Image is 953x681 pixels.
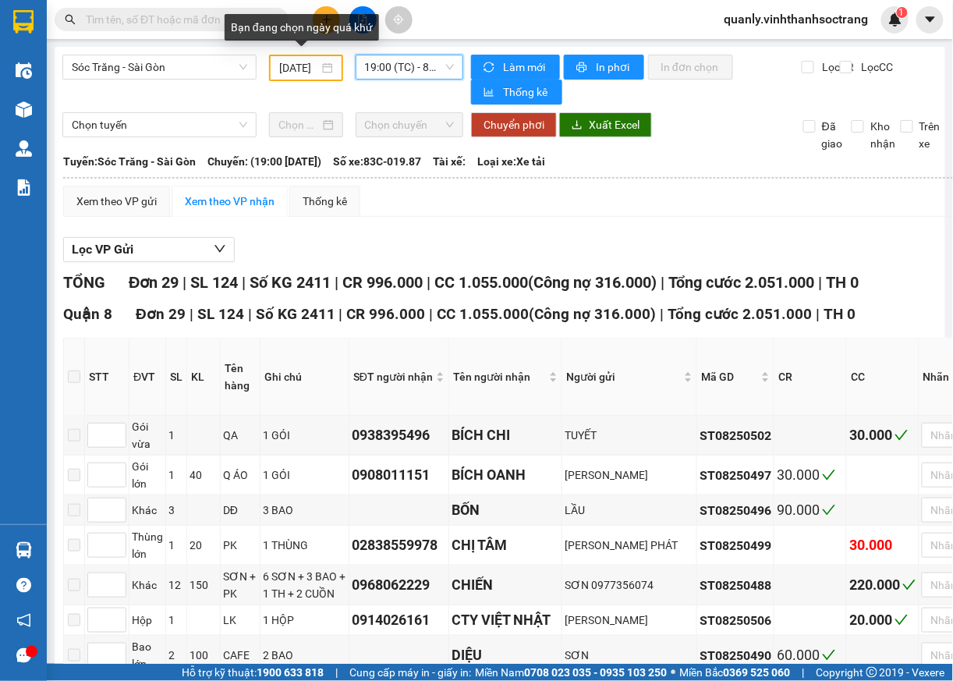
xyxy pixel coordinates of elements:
[263,568,346,602] div: 6 SƠN + 3 BAO + 1 TH + 2 CUỒN
[671,669,675,676] span: ⚪️
[697,416,774,456] td: ST08250502
[700,536,771,555] div: ST08250499
[352,424,446,446] div: 0938395496
[349,664,471,681] span: Cung cấp máy in - giấy in:
[263,647,346,664] div: 2 BAO
[700,611,771,630] div: ST08250506
[166,339,187,416] th: SL
[774,339,847,416] th: CR
[16,179,32,196] img: solution-icon
[365,113,455,137] span: Chọn chuyến
[697,605,774,636] td: ST08250506
[349,416,449,456] td: 0938395496
[132,638,163,672] div: Bao lớn
[471,80,562,105] button: bar-chartThống kê
[353,368,433,385] span: SĐT người nhận
[63,273,105,292] span: TỔNG
[263,502,346,519] div: 3 BAO
[661,305,664,323] span: |
[132,502,163,519] div: Khác
[132,576,163,594] div: Khác
[260,339,349,416] th: Ghi chú
[347,305,426,323] span: CR 996.000
[452,534,559,556] div: CHỊ TÂM
[895,613,909,627] span: check
[503,83,550,101] span: Thống kê
[16,613,31,628] span: notification
[85,339,129,416] th: STT
[449,605,562,636] td: CTY VIỆT NHẬT
[452,644,559,666] div: DIỆU
[349,566,449,605] td: 0968062229
[438,305,530,323] span: CC 1.055.000
[822,503,836,517] span: check
[349,456,449,495] td: 0908011151
[349,526,449,566] td: 02838559978
[63,237,235,262] button: Lọc VP Gửi
[339,305,343,323] span: |
[822,648,836,662] span: check
[342,273,423,292] span: CR 996.000
[565,502,694,519] div: LẦU
[168,612,184,629] div: 1
[712,9,881,29] span: quanly.vinhthanhsoctrang
[223,502,257,519] div: DĐ
[190,305,193,323] span: |
[279,59,318,76] input: 13/08/2025
[724,666,791,679] strong: 0369 525 060
[16,62,32,79] img: warehouse-icon
[697,495,774,526] td: ST08250496
[63,155,196,168] b: Tuyến: Sóc Trăng - Sài Gòn
[13,10,34,34] img: logo-vxr
[72,55,247,79] span: Sóc Trăng - Sài Gòn
[190,576,218,594] div: 150
[76,193,157,210] div: Xem theo VP gửi
[168,576,184,594] div: 12
[393,14,404,25] span: aim
[129,339,166,416] th: ĐVT
[651,305,657,323] span: )
[427,273,430,292] span: |
[668,273,814,292] span: Tổng cước 2.051.000
[452,464,559,486] div: BÍCH OANH
[565,647,694,664] div: SƠN
[449,456,562,495] td: BÍCH OANH
[214,243,226,255] span: down
[168,466,184,484] div: 1
[187,339,221,416] th: KL
[207,153,321,170] span: Chuyến: (19:00 [DATE])
[136,305,186,323] span: Đơn 29
[168,647,184,664] div: 2
[452,499,559,521] div: BỐN
[352,534,446,556] div: 02838559978
[449,526,562,566] td: CHỊ TÂM
[503,59,547,76] span: Làm mới
[817,59,857,76] span: Lọc CR
[242,273,246,292] span: |
[197,305,244,323] span: SL 124
[168,502,184,519] div: 3
[564,55,644,80] button: printerIn phơi
[16,648,31,663] span: message
[225,14,379,41] div: Bạn đang chọn ngày quá khứ
[565,427,694,444] div: TUYẾT
[849,534,916,556] div: 30.000
[223,427,257,444] div: QA
[484,62,497,74] span: sync
[902,578,916,592] span: check
[190,537,218,554] div: 20
[190,273,238,292] span: SL 124
[182,273,186,292] span: |
[190,466,218,484] div: 40
[278,116,319,133] input: Chọn ngày
[679,664,791,681] span: Miền Bắc
[899,7,905,18] span: 1
[132,528,163,562] div: Thùng lớn
[777,499,844,521] div: 90.000
[263,537,346,554] div: 1 THÙNG
[589,116,639,133] span: Xuất Excel
[596,59,632,76] span: In phơi
[190,647,218,664] div: 100
[385,6,413,34] button: aim
[849,609,916,631] div: 20.000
